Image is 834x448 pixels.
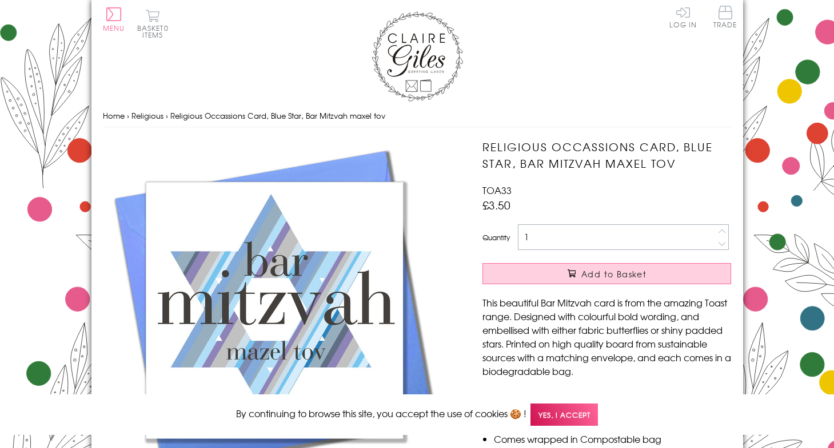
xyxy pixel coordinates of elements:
[482,139,731,172] h1: Religious Occassions Card, Blue Star, Bar Mitzvah maxel tov
[482,232,510,243] label: Quantity
[713,6,737,30] a: Trade
[142,23,169,40] span: 0 items
[103,104,732,128] nav: breadcrumbs
[482,296,731,378] p: This beautiful Bar Mitzvah card is from the amazing Toast range. Designed with colourful bold wor...
[103,7,125,31] button: Menu
[713,6,737,28] span: Trade
[581,268,647,280] span: Add to Basket
[103,110,125,121] a: Home
[372,11,463,102] img: Claire Giles Greetings Cards
[530,403,598,426] span: Yes, I accept
[482,197,510,213] span: £3.50
[103,23,125,33] span: Menu
[669,6,697,28] a: Log In
[137,9,169,38] button: Basket0 items
[127,110,129,121] span: ›
[170,110,385,121] span: Religious Occassions Card, Blue Star, Bar Mitzvah maxel tov
[131,110,163,121] a: Religious
[482,183,512,197] span: TOA33
[482,263,731,284] button: Add to Basket
[494,391,731,405] li: Dimensions: 150mm x 150mm
[166,110,168,121] span: ›
[494,432,731,446] li: Comes wrapped in Compostable bag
